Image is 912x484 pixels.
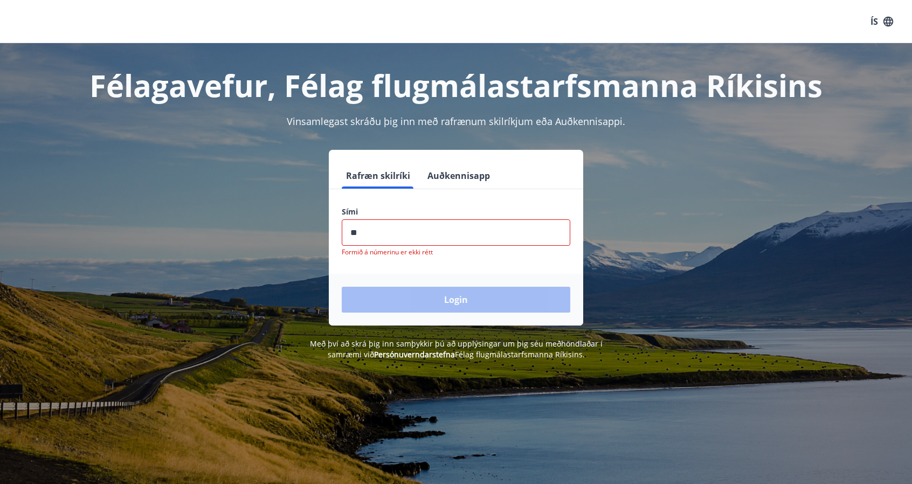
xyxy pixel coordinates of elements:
label: Sími [342,206,570,217]
span: Með því að skrá þig inn samþykkir þú að upplýsingar um þig séu meðhöndlaðar í samræmi við Félag f... [310,338,603,359]
p: Formið á númerinu er ekki rétt [342,248,570,257]
span: Vinsamlegast skráðu þig inn með rafrænum skilríkjum eða Auðkennisappi. [287,115,625,128]
button: Auðkennisapp [423,163,494,189]
button: ÍS [865,12,899,31]
a: Persónuverndarstefna [374,349,455,359]
h1: Félagavefur, Félag flugmálastarfsmanna Ríkisins [81,65,831,106]
button: Rafræn skilríki [342,163,414,189]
